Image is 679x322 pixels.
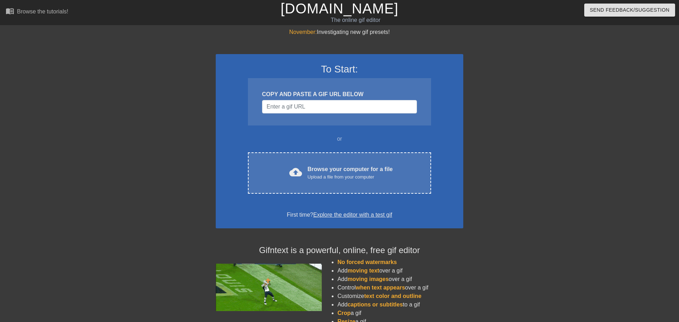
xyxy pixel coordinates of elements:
[337,292,463,300] li: Customize
[234,135,445,143] div: or
[584,4,675,17] button: Send Feedback/Suggestion
[308,165,393,181] div: Browse your computer for a file
[313,212,392,218] a: Explore the editor with a test gif
[590,6,669,14] span: Send Feedback/Suggestion
[337,300,463,309] li: Add to a gif
[6,7,14,15] span: menu_book
[308,174,393,181] div: Upload a file from your computer
[262,90,417,99] div: COPY AND PASTE A GIF URL BELOW
[289,29,317,35] span: November:
[289,166,302,178] span: cloud_upload
[216,28,463,36] div: Investigating new gif presets!
[17,8,68,14] div: Browse the tutorials!
[356,285,405,291] span: when text appears
[337,259,397,265] span: No forced watermarks
[225,211,454,219] div: First time?
[262,100,417,113] input: Username
[364,293,422,299] span: text color and outline
[6,7,68,18] a: Browse the tutorials!
[216,245,463,256] h4: Gifntext is a powerful, online, free gif editor
[337,309,463,317] li: a gif
[348,276,389,282] span: moving images
[216,264,322,311] img: football_small.gif
[337,283,463,292] li: Control over a gif
[280,1,398,16] a: [DOMAIN_NAME]
[348,268,379,274] span: moving text
[337,267,463,275] li: Add over a gif
[225,63,454,75] h3: To Start:
[230,16,481,24] div: The online gif editor
[337,310,350,316] span: Crop
[337,275,463,283] li: Add over a gif
[348,301,403,308] span: captions or subtitles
